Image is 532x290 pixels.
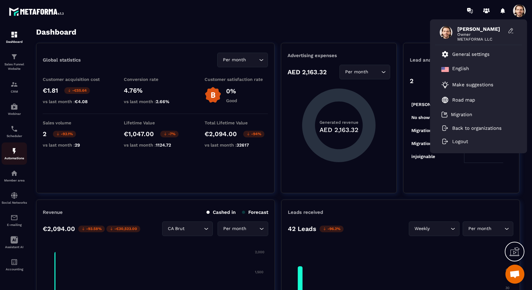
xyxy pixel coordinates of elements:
[10,103,18,110] img: automations
[222,225,248,232] span: Per month
[339,65,390,79] div: Search for option
[431,225,449,232] input: Search for option
[205,87,221,103] img: b-badge-o.b3b20ee6.svg
[2,98,27,120] a: automationsautomationsWebinar
[43,57,81,63] p: Global statistics
[43,120,106,125] p: Sales volume
[452,125,502,131] p: Back to organizations
[106,226,140,232] p: -€30,523.00
[505,265,524,284] div: Ouvrir le chat
[441,125,502,131] a: Back to organizations
[441,81,508,89] a: Make suggestions
[124,130,154,138] p: €1,047.00
[411,128,453,133] tspan: Migration Terminée
[413,225,431,232] span: Weekly
[2,201,27,204] p: Social Networks
[288,53,390,58] p: Advertising expenses
[64,87,90,94] p: -€55.64
[43,130,47,138] p: 2
[410,57,461,63] p: Lead analysis
[2,26,27,48] a: formationformationDashboard
[10,169,18,177] img: automations
[205,130,237,138] p: €2,094.00
[124,77,187,82] p: Conversion rate
[43,99,106,104] p: vs last month :
[2,267,27,271] p: Accounting
[288,209,323,215] p: Leads received
[2,112,27,115] p: Webinar
[2,254,27,276] a: accountantaccountantAccounting
[10,125,18,133] img: scheduler
[53,131,76,137] p: -93.1%
[451,112,472,117] p: Migration
[493,225,503,232] input: Search for option
[288,68,327,76] p: AED 2,163.32
[226,87,237,95] p: 0%
[411,115,430,120] tspan: No show
[463,221,513,236] div: Search for option
[124,99,187,104] p: vs last month :
[205,120,268,125] p: Total Lifetime Value
[410,77,414,85] p: 2
[36,28,76,36] h3: Dashboard
[2,187,27,209] a: social-networksocial-networkSocial Networks
[247,56,257,63] input: Search for option
[2,76,27,98] a: formationformationCRM
[344,69,370,76] span: Per month
[2,90,27,93] p: CRM
[156,142,171,148] span: 1124.72
[452,97,475,103] p: Road map
[43,87,58,94] p: €1.81
[370,69,380,76] input: Search for option
[10,53,18,61] img: formation
[2,120,27,142] a: schedulerschedulerScheduler
[124,120,187,125] p: Lifetime Value
[162,221,213,236] div: Search for option
[2,142,27,165] a: automationsautomationsAutomations
[452,139,468,144] p: Logout
[452,66,469,73] p: English
[124,142,187,148] p: vs last month :
[2,62,27,71] p: Sales Funnel Website
[2,223,27,227] p: E-mailing
[217,53,268,67] div: Search for option
[409,221,459,236] div: Search for option
[2,231,27,254] a: Assistant AI
[505,268,510,272] tspan: 40
[2,134,27,138] p: Scheduler
[505,286,510,290] tspan: 30
[411,102,485,107] tspan: [PERSON_NAME] d’onboarding p...
[467,225,493,232] span: Per month
[221,56,247,63] span: Per month
[411,154,435,159] tspan: injoignable
[452,82,493,88] p: Make suggestions
[10,81,18,88] img: formation
[75,99,88,104] span: €4.08
[78,226,105,232] p: -93.58%
[2,209,27,231] a: emailemailE-mailing
[248,225,258,232] input: Search for option
[43,142,106,148] p: vs last month :
[2,48,27,76] a: formationformationSales Funnel Website
[156,99,169,104] span: 2.66%
[2,245,27,249] p: Assistant AI
[2,156,27,160] p: Automations
[255,270,263,274] tspan: 1,500
[441,50,490,58] a: General settings
[10,31,18,38] img: formation
[457,26,505,32] span: [PERSON_NAME]
[441,111,472,118] a: Migration
[288,225,316,233] p: 42 Leads
[10,214,18,221] img: email
[237,142,249,148] span: 32617
[457,37,505,42] span: METAFORMA LLC
[160,131,179,137] p: -7%
[9,6,66,17] img: logo
[43,77,106,82] p: Customer acquisition cost
[2,40,27,43] p: Dashboard
[166,225,186,232] span: CA Brut
[10,258,18,266] img: accountant
[452,51,490,57] p: General settings
[242,209,268,215] p: Forecast
[186,225,202,232] input: Search for option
